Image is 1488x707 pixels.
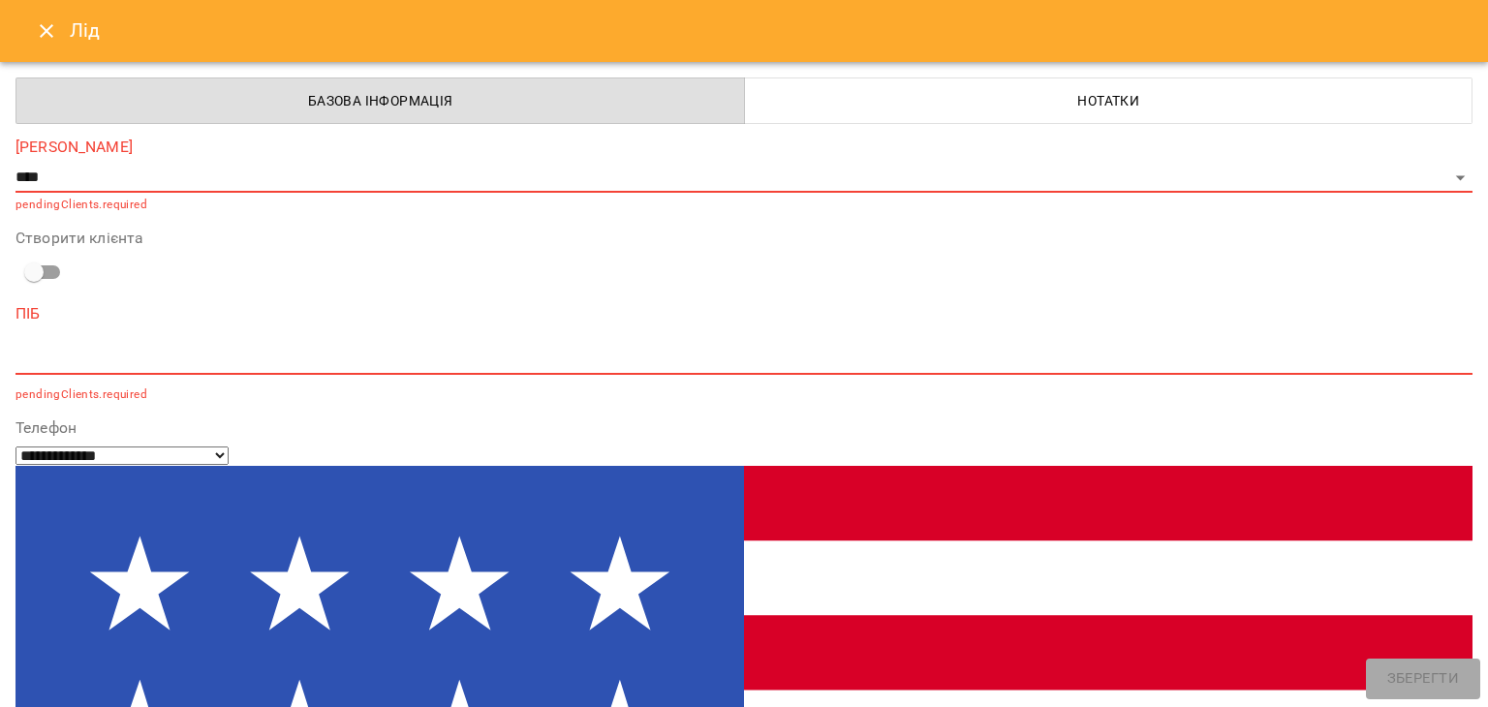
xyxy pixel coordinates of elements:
button: Базова інформація [15,77,745,124]
span: Нотатки [757,89,1462,112]
button: Close [23,8,70,54]
label: Створити клієнта [15,231,1472,246]
h6: Лід [70,15,1465,46]
p: pendingClients.required [15,385,1472,405]
span: Базова інформація [28,89,733,112]
p: pendingClients.required [15,196,1472,215]
button: Нотатки [744,77,1473,124]
label: [PERSON_NAME] [15,139,1472,155]
select: Phone number country [15,446,229,465]
label: ПІБ [15,306,1472,322]
label: Телефон [15,420,1472,436]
